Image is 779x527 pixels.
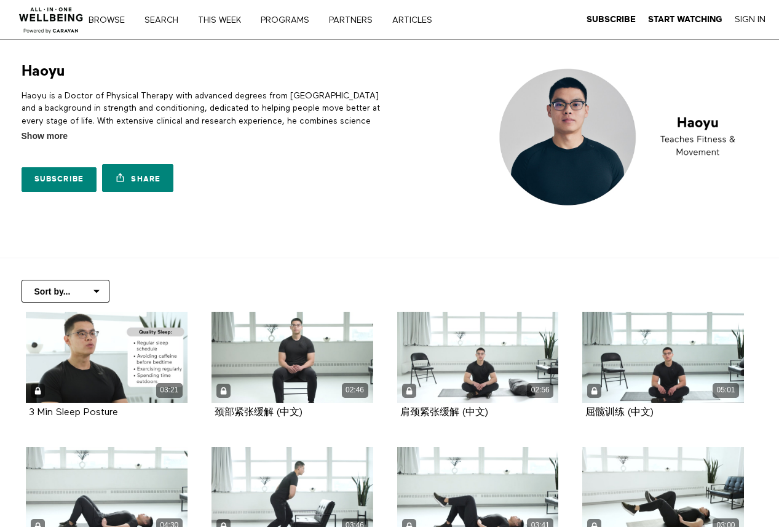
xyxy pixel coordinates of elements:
[22,130,68,143] span: Show more
[29,408,118,418] strong: 3 Min Sleep Posture
[648,14,722,25] a: Start Watching
[400,408,488,417] a: 肩颈紧张缓解 (中文)
[585,408,654,418] strong: 屈髋训练 (中文)
[215,408,303,417] a: 颈部紧张缓解 (中文)
[22,90,386,140] p: Haoyu is a Doctor of Physical Therapy with advanced degrees from [GEOGRAPHIC_DATA] and a backgrou...
[97,14,457,26] nav: Primary
[156,383,183,397] div: 03:21
[26,312,188,403] a: 3 Min Sleep Posture 03:21
[400,408,488,418] strong: 肩颈紧张缓解 (中文)
[215,408,303,418] strong: 颈部紧张缓解 (中文)
[527,383,553,397] div: 02:56
[194,16,254,25] a: THIS WEEK
[648,15,722,24] strong: Start Watching
[582,312,744,403] a: 屈髋训练 (中文) 05:01
[388,16,445,25] a: ARTICLES
[325,16,386,25] a: PARTNERS
[489,61,758,213] img: Haoyu
[140,16,191,25] a: Search
[735,14,765,25] a: Sign In
[713,383,739,397] div: 05:01
[22,167,97,192] a: Subscribe
[587,14,636,25] a: Subscribe
[397,312,559,403] a: 肩颈紧张缓解 (中文) 02:56
[22,61,65,81] h1: Haoyu
[29,408,118,417] a: 3 Min Sleep Posture
[342,383,368,397] div: 02:46
[212,312,373,403] a: 颈部紧张缓解 (中文) 02:46
[585,408,654,417] a: 屈髋训练 (中文)
[102,164,173,192] a: Share
[587,15,636,24] strong: Subscribe
[84,16,138,25] a: Browse
[256,16,322,25] a: PROGRAMS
